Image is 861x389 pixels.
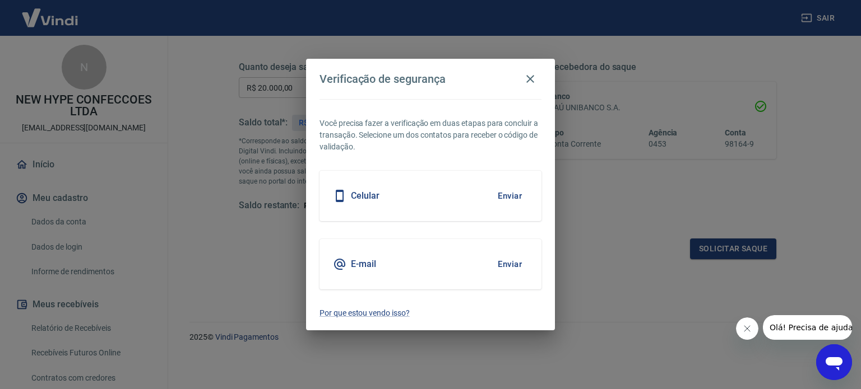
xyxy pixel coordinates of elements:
h5: E-mail [351,259,376,270]
a: Por que estou vendo isso? [320,307,541,319]
h4: Verificação de segurança [320,72,446,86]
button: Enviar [492,184,528,208]
button: Enviar [492,252,528,276]
iframe: Fechar mensagem [736,317,758,340]
p: Você precisa fazer a verificação em duas etapas para concluir a transação. Selecione um dos conta... [320,118,541,153]
iframe: Botão para abrir a janela de mensagens [816,344,852,380]
h5: Celular [351,190,379,201]
iframe: Mensagem da empresa [763,315,852,340]
span: Olá! Precisa de ajuda? [7,8,94,17]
